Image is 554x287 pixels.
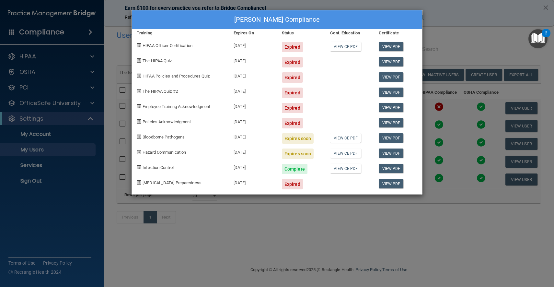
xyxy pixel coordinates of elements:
a: View PDF [379,133,404,143]
div: Cont. Education [325,29,374,37]
div: [DATE] [229,113,277,128]
div: Expired [282,179,303,189]
div: Expires soon [282,133,314,144]
div: [DATE] [229,37,277,52]
a: View PDF [379,103,404,112]
a: View CE PDF [330,164,361,173]
a: View PDF [379,118,404,127]
div: Certificate [374,29,422,37]
a: View PDF [379,88,404,97]
span: HIPAA Officer Certification [143,43,192,48]
div: [PERSON_NAME] Compliance [132,10,422,29]
div: Expired [282,42,303,52]
div: 2 [545,33,547,42]
a: View CE PDF [330,133,361,143]
div: Expires On [229,29,277,37]
a: View PDF [379,164,404,173]
a: View PDF [379,179,404,188]
div: Expired [282,57,303,67]
a: View PDF [379,57,404,66]
div: [DATE] [229,128,277,144]
div: [DATE] [229,159,277,174]
span: [MEDICAL_DATA] Preparedness [143,180,202,185]
div: Expired [282,118,303,128]
span: Policies Acknowledgment [143,119,191,124]
span: The HIPAA Quiz #2 [143,89,178,94]
span: Infection Control [143,165,174,170]
span: The HIPAA Quiz [143,58,172,63]
div: Training [132,29,229,37]
button: Open Resource Center, 2 new notifications [528,29,548,48]
div: Expired [282,103,303,113]
div: [DATE] [229,83,277,98]
span: Bloodborne Pathogens [143,135,185,139]
div: [DATE] [229,98,277,113]
div: [DATE] [229,52,277,67]
div: Expired [282,72,303,83]
a: View CE PDF [330,149,361,158]
a: View PDF [379,72,404,82]
div: Expires soon [282,149,314,159]
a: View CE PDF [330,42,361,51]
div: Complete [282,164,307,174]
div: [DATE] [229,67,277,83]
span: Hazard Communication [143,150,186,155]
span: Employee Training Acknowledgment [143,104,210,109]
a: View PDF [379,42,404,51]
a: View PDF [379,149,404,158]
div: Expired [282,88,303,98]
div: [DATE] [229,174,277,189]
div: Status [277,29,325,37]
span: HIPAA Policies and Procedures Quiz [143,74,210,78]
div: [DATE] [229,144,277,159]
